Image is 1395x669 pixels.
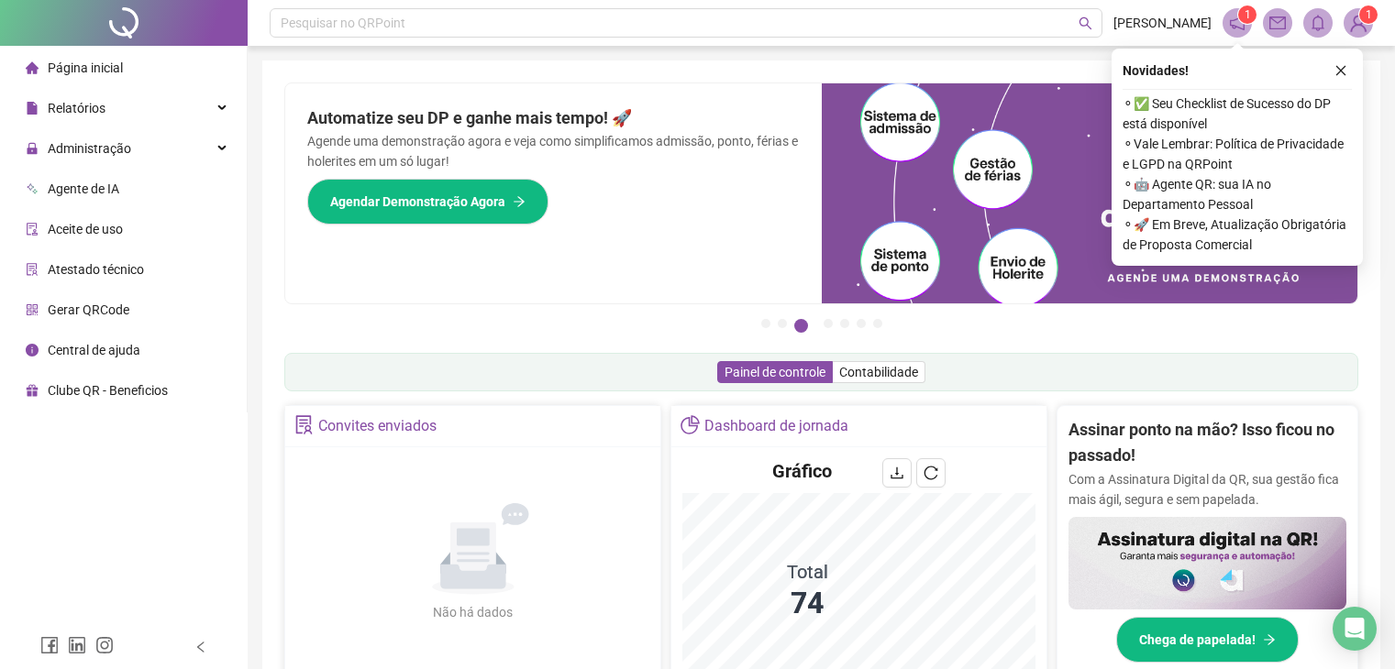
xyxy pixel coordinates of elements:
[1359,5,1378,24] sup: Atualize o seu contato no menu Meus Dados
[761,319,770,328] button: 1
[307,105,800,131] h2: Automatize seu DP e ganhe mais tempo! 🚀
[1333,607,1377,651] div: Open Intercom Messenger
[778,319,787,328] button: 2
[924,466,938,480] span: reload
[26,142,39,155] span: lock
[890,466,904,480] span: download
[1068,417,1346,469] h2: Assinar ponto na mão? Isso ficou no passado!
[194,641,207,653] span: left
[873,319,882,328] button: 7
[772,458,832,484] h4: Gráfico
[1068,469,1346,510] p: Com a Assinatura Digital da QR, sua gestão fica mais ágil, segura e sem papelada.
[1238,5,1257,24] sup: 1
[48,343,140,357] span: Central de ajuda
[1263,633,1276,646] span: arrow-right
[48,101,105,115] span: Relatórios
[318,411,437,442] div: Convites enviados
[389,602,558,622] div: Não há dados
[48,60,123,75] span: Página inicial
[1269,15,1286,31] span: mail
[1116,617,1299,663] button: Chega de papelada!
[1245,8,1251,21] span: 1
[95,636,114,654] span: instagram
[840,319,849,328] button: 5
[330,192,505,212] span: Agendar Demonstração Agora
[1123,60,1189,81] span: Novidades !
[68,636,86,654] span: linkedin
[1139,630,1256,650] span: Chega de papelada!
[794,319,808,333] button: 3
[824,319,833,328] button: 4
[822,83,1358,303] img: banner%2Fd57e337e-a0d3-4837-9615-f134fc33a8e6.png
[48,181,119,196] span: Agente de IA
[1113,13,1212,33] span: [PERSON_NAME]
[307,179,548,225] button: Agendar Demonstração Agora
[1345,9,1372,37] img: 74023
[1123,134,1352,174] span: ⚬ Vale Lembrar: Política de Privacidade e LGPD na QRPoint
[307,131,800,171] p: Agende uma demonstração agora e veja como simplificamos admissão, ponto, férias e holerites em um...
[26,384,39,397] span: gift
[48,262,144,277] span: Atestado técnico
[48,383,168,398] span: Clube QR - Beneficios
[1229,15,1246,31] span: notification
[704,411,848,442] div: Dashboard de jornada
[1310,15,1326,31] span: bell
[48,141,131,156] span: Administração
[26,263,39,276] span: solution
[857,319,866,328] button: 6
[40,636,59,654] span: facebook
[294,415,314,434] span: solution
[1366,8,1372,21] span: 1
[681,415,700,434] span: pie-chart
[1079,16,1092,30] span: search
[1123,214,1352,255] span: ⚬ 🚀 Em Breve, Atualização Obrigatória de Proposta Comercial
[26,223,39,236] span: audit
[48,222,123,236] span: Aceite de uso
[26,61,39,74] span: home
[1123,93,1352,134] span: ⚬ ✅ Seu Checklist de Sucesso do DP está disponível
[725,365,825,379] span: Painel de controle
[26,344,39,356] span: info-circle
[513,195,526,208] span: arrow-right
[1123,174,1352,214] span: ⚬ 🤖 Agente QR: sua IA no Departamento Pessoal
[26,102,39,115] span: file
[1068,517,1346,609] img: banner%2F02c71560-61a6-44d4-94b9-c8ab97240462.png
[839,365,918,379] span: Contabilidade
[1334,64,1347,77] span: close
[26,303,39,316] span: qrcode
[48,302,129,317] span: Gerar QRCode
